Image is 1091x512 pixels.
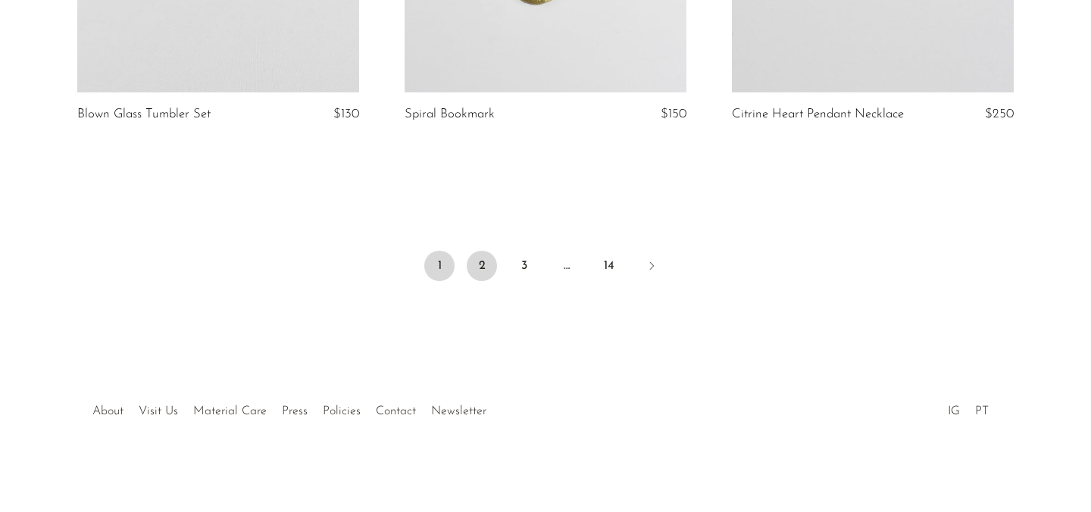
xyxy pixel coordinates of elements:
[405,108,495,121] a: Spiral Bookmark
[282,405,308,417] a: Press
[509,251,539,281] a: 3
[323,405,361,417] a: Policies
[424,251,455,281] span: 1
[376,405,416,417] a: Contact
[975,405,989,417] a: PT
[77,108,211,121] a: Blown Glass Tumbler Set
[985,108,1014,120] span: $250
[467,251,497,281] a: 2
[940,393,996,422] ul: Social Medias
[732,108,904,121] a: Citrine Heart Pendant Necklace
[661,108,686,120] span: $150
[948,405,960,417] a: IG
[85,393,494,422] ul: Quick links
[92,405,123,417] a: About
[139,405,178,417] a: Visit Us
[636,251,667,284] a: Next
[594,251,624,281] a: 14
[333,108,359,120] span: $130
[552,251,582,281] span: …
[193,405,267,417] a: Material Care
